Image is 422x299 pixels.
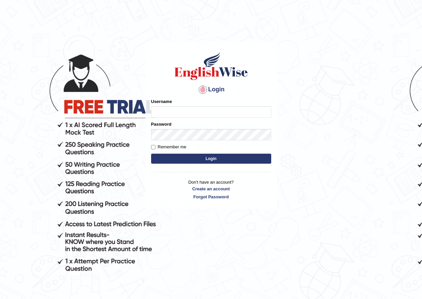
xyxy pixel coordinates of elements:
[151,145,155,149] input: Remember me
[151,144,186,150] label: Remember me
[151,179,271,200] p: Don't have an account?
[173,51,249,81] img: Logo of English Wise sign in for intelligent practice with AI
[151,186,271,192] a: Create an account
[151,194,271,200] a: Forgot Password
[151,98,172,105] label: Username
[151,121,171,127] label: Password
[151,84,271,95] h4: Login
[151,154,271,164] button: Login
